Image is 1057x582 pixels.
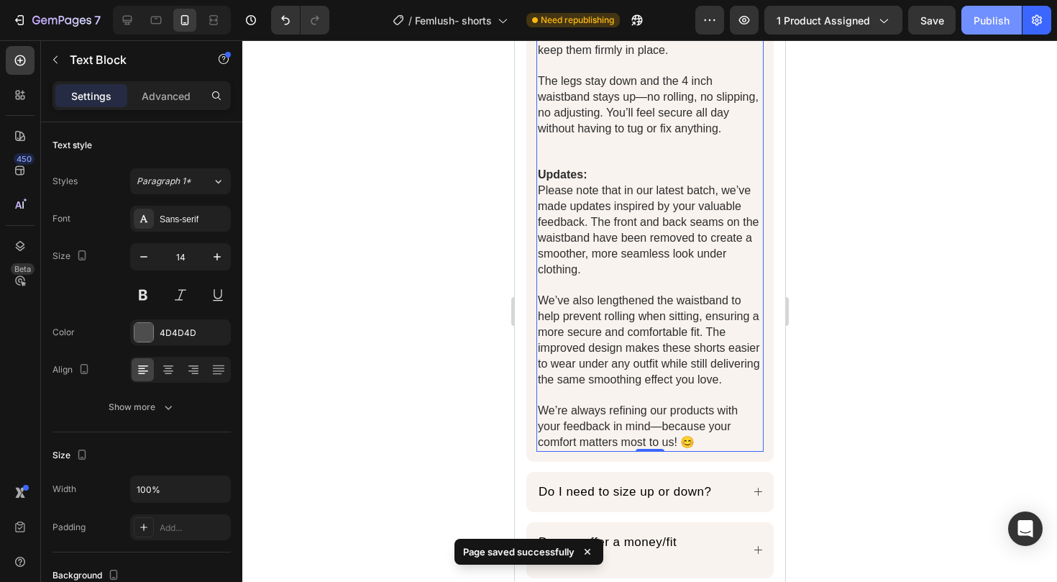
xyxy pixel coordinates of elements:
[11,263,35,275] div: Beta
[920,14,944,27] span: Save
[94,12,101,29] p: 7
[974,13,1010,28] div: Publish
[160,522,227,535] div: Add...
[961,6,1022,35] button: Publish
[52,483,76,496] div: Width
[52,175,78,188] div: Styles
[6,6,107,35] button: 7
[130,168,231,194] button: Paragraph 1*
[463,545,575,559] p: Page saved successfully
[541,14,614,27] span: Need republishing
[777,13,870,28] span: 1 product assigned
[23,128,72,140] strong: Updates:
[23,35,244,94] span: The legs stay down and the 4 inch waistband stays up—no rolling, no slipping, no adjusting. You’l...
[908,6,956,35] button: Save
[52,360,93,380] div: Align
[14,153,35,165] div: 450
[764,6,902,35] button: 1 product assigned
[131,476,230,502] input: Auto
[415,13,492,28] span: Femlush- shorts
[52,212,70,225] div: Font
[24,445,196,458] span: Do I need to size up or down?
[160,213,227,226] div: Sans-serif
[271,6,329,35] div: Undo/Redo
[24,495,162,524] span: Do you offer a money/fit guarantee?
[52,247,91,266] div: Size
[160,327,227,340] div: 4D4D4D
[137,175,191,188] span: Paragraph 1*
[52,139,92,152] div: Text style
[23,144,244,235] span: Please note that in our latest batch, we’ve made updates inspired by your valuable feedback. The ...
[71,88,111,104] p: Settings
[408,13,412,28] span: /
[52,446,91,465] div: Size
[52,326,75,339] div: Color
[142,88,191,104] p: Advanced
[1008,511,1043,546] div: Open Intercom Messenger
[70,51,192,68] p: Text Block
[23,254,245,345] span: We’ve also lengthened the waistband to help prevent rolling when sitting, ensuring a more secure ...
[52,521,86,534] div: Padding
[23,364,223,408] span: We’re always refining our products with your feedback in mind—because your comfort matters most t...
[109,400,175,414] div: Show more
[52,394,231,420] button: Show more
[515,40,785,582] iframe: Design area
